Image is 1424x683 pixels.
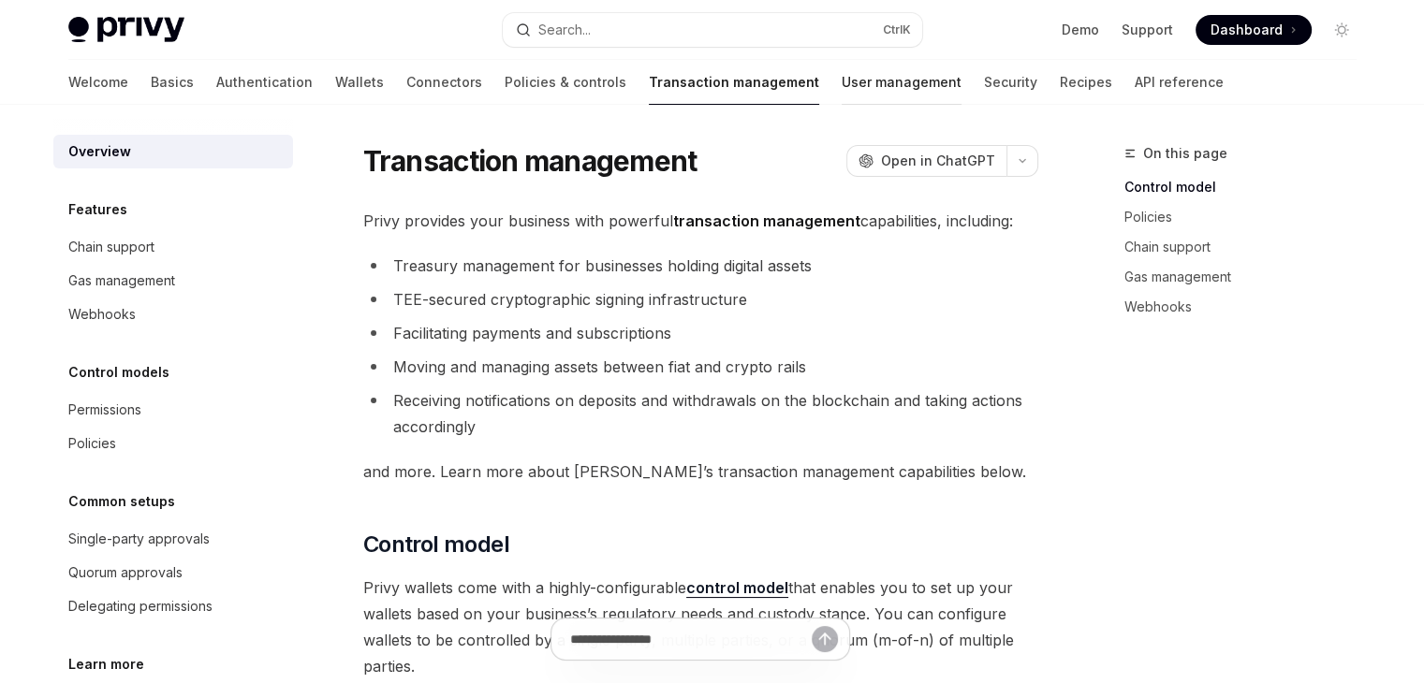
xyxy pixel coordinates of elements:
[883,22,911,37] span: Ctrl K
[406,60,482,105] a: Connectors
[53,589,293,623] a: Delegating permissions
[984,60,1037,105] a: Security
[1124,292,1372,322] a: Webhooks
[1196,15,1312,45] a: Dashboard
[363,208,1038,234] span: Privy provides your business with powerful capabilities, including:
[68,361,169,384] h5: Control models
[68,595,213,618] div: Delegating permissions
[812,626,838,652] button: Send message
[570,618,812,660] input: Ask a question...
[1124,262,1372,292] a: Gas management
[686,578,788,598] a: control model
[68,140,131,163] div: Overview
[53,393,293,427] a: Permissions
[503,13,922,47] button: Open search
[53,522,293,556] a: Single-party approvals
[363,253,1038,279] li: Treasury management for businesses holding digital assets
[363,144,697,178] h1: Transaction management
[649,60,819,105] a: Transaction management
[335,60,384,105] a: Wallets
[53,230,293,264] a: Chain support
[1327,15,1357,45] button: Toggle dark mode
[1211,21,1283,39] span: Dashboard
[1124,232,1372,262] a: Chain support
[1143,142,1227,165] span: On this page
[842,60,962,105] a: User management
[1124,202,1372,232] a: Policies
[538,19,591,41] div: Search...
[363,320,1038,346] li: Facilitating payments and subscriptions
[1122,21,1173,39] a: Support
[1062,21,1099,39] a: Demo
[673,211,860,230] strong: transaction management
[363,574,1038,679] span: Privy wallets come with a highly-configurable that enables you to set up your wallets based on yo...
[1135,60,1224,105] a: API reference
[53,556,293,589] a: Quorum approvals
[363,387,1038,440] li: Receiving notifications on deposits and withdrawals on the blockchain and taking actions accordingly
[53,427,293,460] a: Policies
[53,264,293,298] a: Gas management
[68,198,127,221] h5: Features
[363,286,1038,312] li: TEE-secured cryptographic signing infrastructure
[68,17,184,43] img: light logo
[53,135,293,168] a: Overview
[53,298,293,331] a: Webhooks
[68,490,175,513] h5: Common setups
[68,303,136,326] div: Webhooks
[881,152,995,170] span: Open in ChatGPT
[505,60,626,105] a: Policies & controls
[363,354,1038,380] li: Moving and managing assets between fiat and crypto rails
[846,145,1006,177] button: Open in ChatGPT
[68,561,183,584] div: Quorum approvals
[68,399,141,421] div: Permissions
[686,578,788,597] strong: control model
[1124,172,1372,202] a: Control model
[68,269,175,292] div: Gas management
[68,653,144,676] h5: Learn more
[68,236,154,258] div: Chain support
[151,60,194,105] a: Basics
[1060,60,1112,105] a: Recipes
[68,528,210,550] div: Single-party approvals
[68,60,128,105] a: Welcome
[363,530,509,559] span: Control model
[216,60,313,105] a: Authentication
[363,458,1038,485] span: and more. Learn more about [PERSON_NAME]’s transaction management capabilities below.
[68,432,116,455] div: Policies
